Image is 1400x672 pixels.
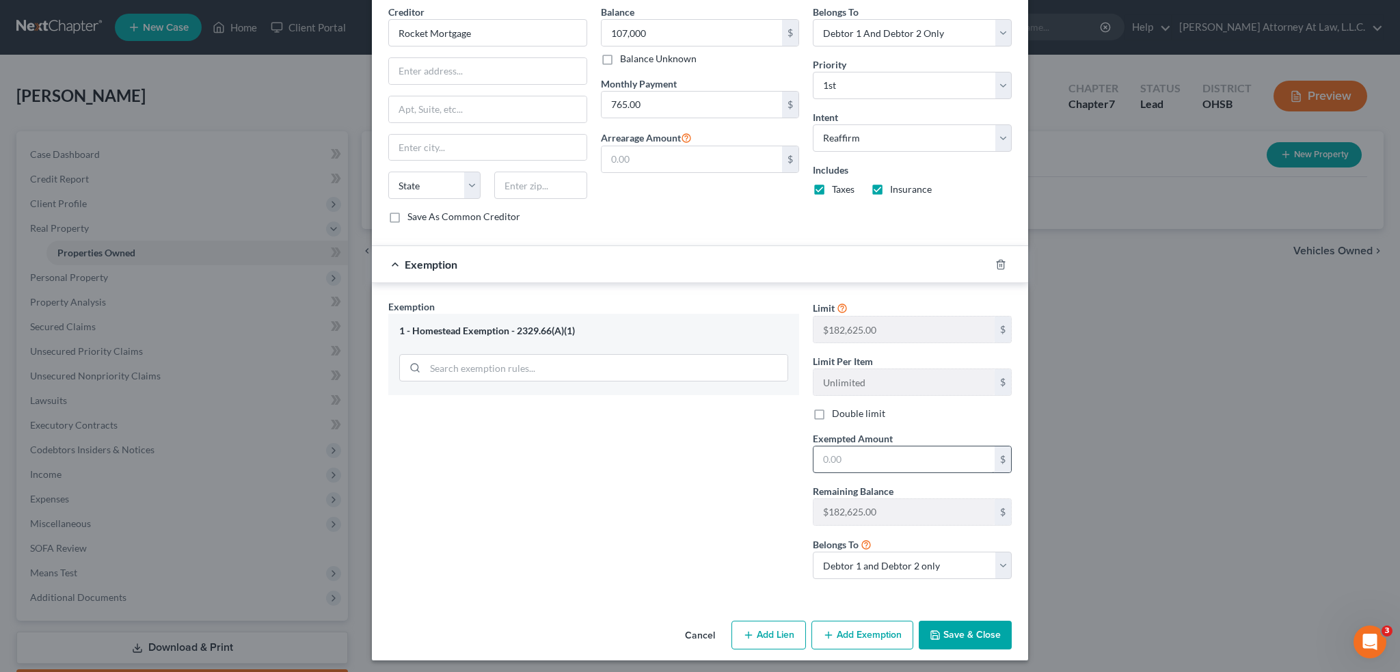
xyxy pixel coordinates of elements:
[494,172,587,199] input: Enter zip...
[388,301,435,312] span: Exemption
[995,369,1011,395] div: $
[602,92,783,118] input: 0.00
[782,20,798,46] div: $
[782,92,798,118] div: $
[813,163,1012,177] label: Includes
[813,484,893,498] label: Remaining Balance
[995,499,1011,525] div: $
[813,446,995,472] input: 0.00
[399,325,788,338] div: 1 - Homestead Exemption - 2329.66(A)(1)
[995,446,1011,472] div: $
[425,355,787,381] input: Search exemption rules...
[832,407,885,420] label: Double limit
[813,354,873,368] label: Limit Per Item
[602,146,783,172] input: 0.00
[602,20,783,46] input: 0.00
[813,317,995,342] input: --
[813,539,859,550] span: Belongs To
[782,146,798,172] div: $
[813,499,995,525] input: --
[813,369,995,395] input: --
[995,317,1011,342] div: $
[813,6,859,18] span: Belongs To
[832,183,854,196] label: Taxes
[405,258,457,271] span: Exemption
[1382,626,1392,636] span: 3
[389,96,587,122] input: Apt, Suite, etc...
[731,621,806,649] button: Add Lien
[890,183,932,196] label: Insurance
[407,210,520,224] label: Save As Common Creditor
[601,5,634,19] label: Balance
[388,19,587,46] input: Search creditor by name...
[601,129,692,146] label: Arrearage Amount
[919,621,1012,649] button: Save & Close
[601,77,677,91] label: Monthly Payment
[813,433,893,444] span: Exempted Amount
[388,6,425,18] span: Creditor
[1354,626,1386,658] iframe: Intercom live chat
[674,622,726,649] button: Cancel
[811,621,913,649] button: Add Exemption
[813,110,838,124] label: Intent
[813,59,846,70] span: Priority
[389,135,587,161] input: Enter city...
[620,52,697,66] label: Balance Unknown
[389,58,587,84] input: Enter address...
[813,302,835,314] span: Limit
